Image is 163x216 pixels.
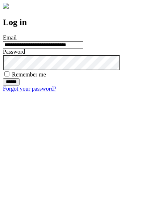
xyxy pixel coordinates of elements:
[3,49,25,55] label: Password
[3,17,160,27] h2: Log in
[3,3,9,9] img: logo-4e3dc11c47720685a147b03b5a06dd966a58ff35d612b21f08c02c0306f2b779.png
[3,34,17,41] label: Email
[12,71,46,78] label: Remember me
[3,86,56,92] a: Forgot your password?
